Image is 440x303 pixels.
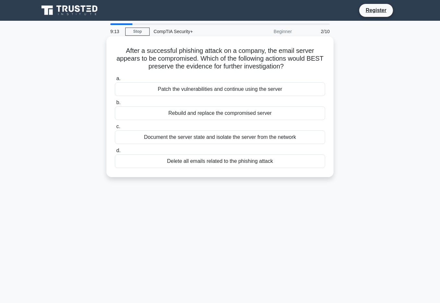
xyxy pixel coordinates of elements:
a: Stop [125,28,150,36]
span: c. [116,124,120,129]
div: Delete all emails related to the phishing attack [115,154,325,168]
div: Beginner [239,25,296,38]
div: Patch the vulnerabilities and continue using the server [115,82,325,96]
h5: After a successful phishing attack on a company, the email server appears to be compromised. Whic... [114,47,326,71]
div: 2/10 [296,25,334,38]
div: CompTIA Security+ [150,25,239,38]
div: Document the server state and isolate the server from the network [115,130,325,144]
div: Rebuild and replace the compromised server [115,106,325,120]
a: Register [362,6,390,14]
span: d. [116,148,120,153]
span: b. [116,100,120,105]
div: 9:13 [106,25,125,38]
span: a. [116,76,120,81]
